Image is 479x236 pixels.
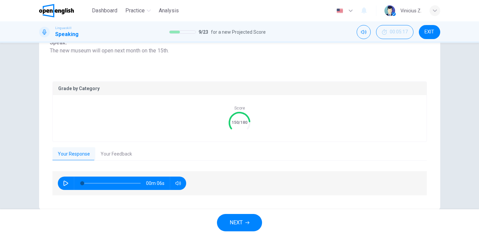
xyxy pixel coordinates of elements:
span: for a new Projected Score [211,28,266,36]
img: en [336,8,344,13]
button: Dashboard [89,5,120,17]
span: The new museum will open next month on the 15th. [50,39,430,55]
button: Your Feedback [95,147,137,161]
button: NEXT [217,214,262,231]
text: 150/180 [232,120,247,125]
div: Vinicius Z. [400,7,422,15]
span: 00m 06s [146,177,170,190]
button: Practice [123,5,153,17]
div: basic tabs example [52,147,427,161]
span: EXIT [425,29,434,35]
span: NEXT [230,218,243,227]
img: Profile picture [384,5,395,16]
button: EXIT [419,25,440,39]
span: Score [234,106,245,110]
span: Analysis [159,7,179,15]
a: OpenEnglish logo [39,4,90,17]
div: Mute [357,25,371,39]
button: Analysis [156,5,182,17]
button: Your Response [52,147,95,161]
span: Linguaskill [55,26,72,30]
span: 9 / 23 [199,28,208,36]
img: OpenEnglish logo [39,4,74,17]
span: Dashboard [92,7,117,15]
p: Grade by Category [58,86,421,91]
button: 00:05:17 [376,25,413,39]
h1: Speaking [55,30,79,38]
span: 00:05:17 [390,29,408,35]
span: Practice [125,7,145,15]
div: Hide [376,25,413,39]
